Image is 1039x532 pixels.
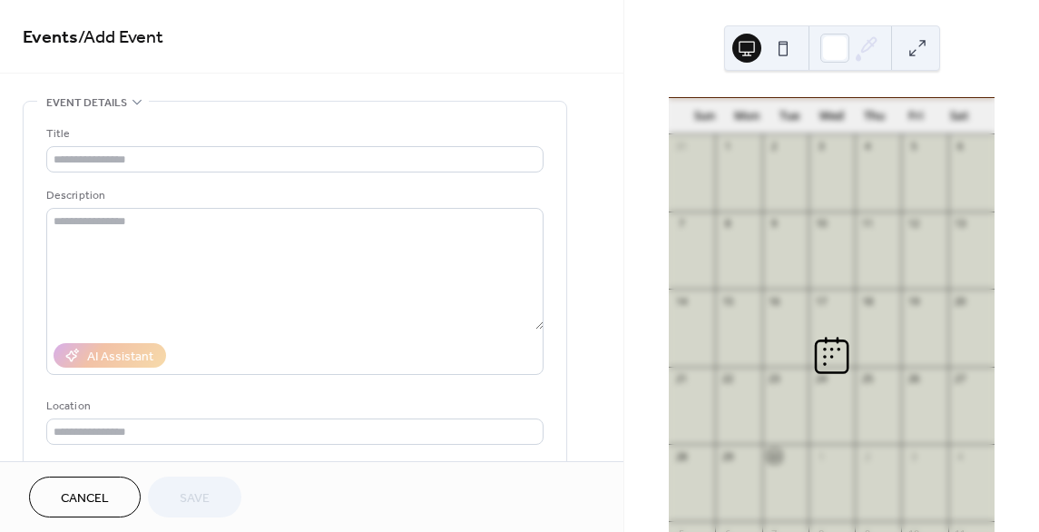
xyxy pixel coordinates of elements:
[768,372,781,386] div: 23
[720,449,734,463] div: 29
[720,140,734,153] div: 1
[674,217,688,231] div: 7
[860,217,874,231] div: 11
[46,124,540,143] div: Title
[954,449,967,463] div: 4
[907,449,920,463] div: 3
[810,98,853,134] div: Wed
[814,372,828,386] div: 24
[954,140,967,153] div: 6
[674,294,688,308] div: 14
[720,294,734,308] div: 15
[937,98,980,134] div: Sat
[853,98,896,134] div: Thu
[814,294,828,308] div: 17
[46,94,127,113] span: Event details
[768,98,810,134] div: Tue
[720,372,734,386] div: 22
[768,140,781,153] div: 2
[768,449,781,463] div: 30
[78,20,163,55] span: / Add Event
[907,372,920,386] div: 26
[46,397,540,416] div: Location
[907,217,920,231] div: 12
[29,477,141,517] button: Cancel
[726,98,769,134] div: Mon
[683,98,726,134] div: Sun
[907,294,920,308] div: 19
[674,449,688,463] div: 28
[954,217,967,231] div: 13
[46,186,540,205] div: Description
[860,372,874,386] div: 25
[720,217,734,231] div: 8
[814,140,828,153] div: 3
[907,140,920,153] div: 5
[954,372,967,386] div: 27
[860,140,874,153] div: 4
[860,294,874,308] div: 18
[61,489,109,508] span: Cancel
[23,20,78,55] a: Events
[68,460,168,479] span: Link to Google Maps
[674,372,688,386] div: 21
[896,98,938,134] div: Fri
[674,140,688,153] div: 31
[814,449,828,463] div: 1
[814,217,828,231] div: 10
[768,294,781,308] div: 16
[860,449,874,463] div: 2
[954,294,967,308] div: 20
[768,217,781,231] div: 9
